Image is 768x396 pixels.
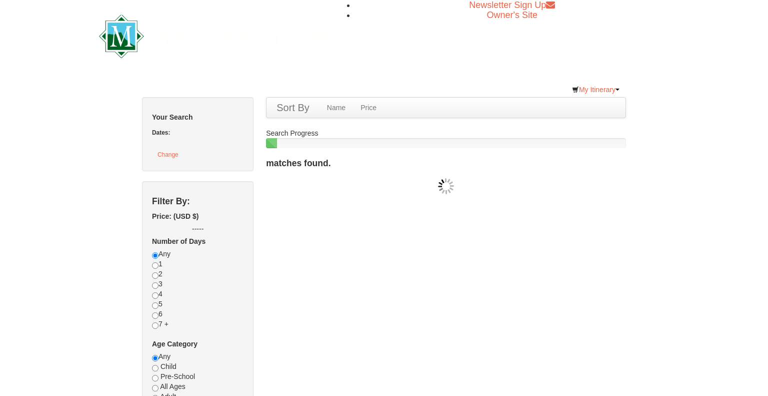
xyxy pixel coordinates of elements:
div: Any 1 2 3 4 5 6 7 + [152,249,243,339]
a: Massanutten Resort [99,23,328,47]
a: Name [319,98,353,118]
span: Child [160,362,176,370]
img: Massanutten Resort Logo [99,15,328,58]
span: Pre-School [160,372,195,380]
span: -- [192,225,196,233]
strong: Price: (USD $) [152,212,198,220]
div: Search Progress [266,128,626,148]
a: Sort By [266,98,319,118]
h5: Your Search [152,112,243,122]
a: Price [353,98,384,118]
button: Change [152,148,184,161]
img: wait gif [438,178,454,194]
a: My Itinerary [565,82,626,97]
span: All Ages [160,382,185,390]
strong: Number of Days [152,237,205,245]
strong: Age Category [152,340,197,348]
label: - [152,224,243,234]
span: -- [199,225,203,233]
a: Owner's Site [487,10,537,20]
h4: matches found. [266,158,626,168]
h4: Filter By: [152,196,243,206]
strong: Dates: [152,129,170,136]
